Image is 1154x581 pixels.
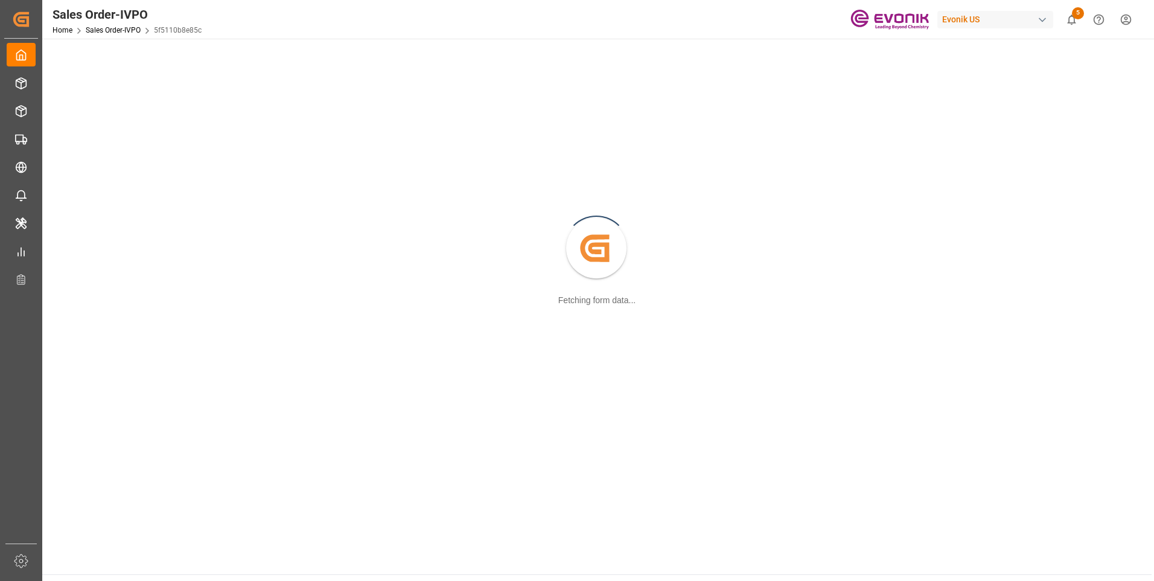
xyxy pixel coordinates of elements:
[86,26,141,34] a: Sales Order-IVPO
[53,26,72,34] a: Home
[1085,6,1112,33] button: Help Center
[1058,6,1085,33] button: show 5 new notifications
[937,11,1053,28] div: Evonik US
[850,9,929,30] img: Evonik-brand-mark-Deep-Purple-RGB.jpeg_1700498283.jpeg
[937,8,1058,31] button: Evonik US
[1072,7,1084,19] span: 5
[558,294,636,307] div: Fetching form data...
[53,5,202,24] div: Sales Order-IVPO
